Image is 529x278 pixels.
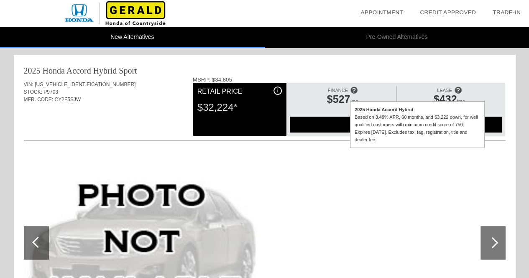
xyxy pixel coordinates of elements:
div: /mo [401,93,498,107]
div: 2025 Honda Accord Hybrid [24,65,117,77]
span: $527 [327,93,350,105]
div: $32,224* [197,97,282,118]
span: $432 [434,93,457,105]
a: Appointment [360,9,403,15]
div: Sport [119,65,137,77]
span: MFR. CODE: [24,97,54,102]
span: Start Your Deal Now [300,121,491,128]
span: [US_VEHICLE_IDENTIFICATION_NUMBER] [35,82,135,87]
div: MSRP: $34,805 [193,77,506,83]
div: Retail Price [197,87,282,97]
span: LEASE [437,88,452,93]
div: Quoted on [DATE] 8:51:31 PM [24,116,506,129]
a: Credit Approved [420,9,476,15]
span: VIN: [24,82,33,87]
span: CY2F5SJW [55,97,81,102]
span: FINANCE [328,88,348,93]
div: i [273,87,282,95]
div: Click here for details on financing [290,107,502,117]
span: STOCK: [24,89,42,95]
a: Trade-In [493,9,521,15]
div: /mo [294,93,391,107]
div: Based on 3.49% APR, 60 months, and $3,222 down, for well qualified customers with minimum credit ... [355,113,480,143]
div: 2025 Honda Accord Hybrid [355,106,480,113]
span: P9703 [43,89,58,95]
